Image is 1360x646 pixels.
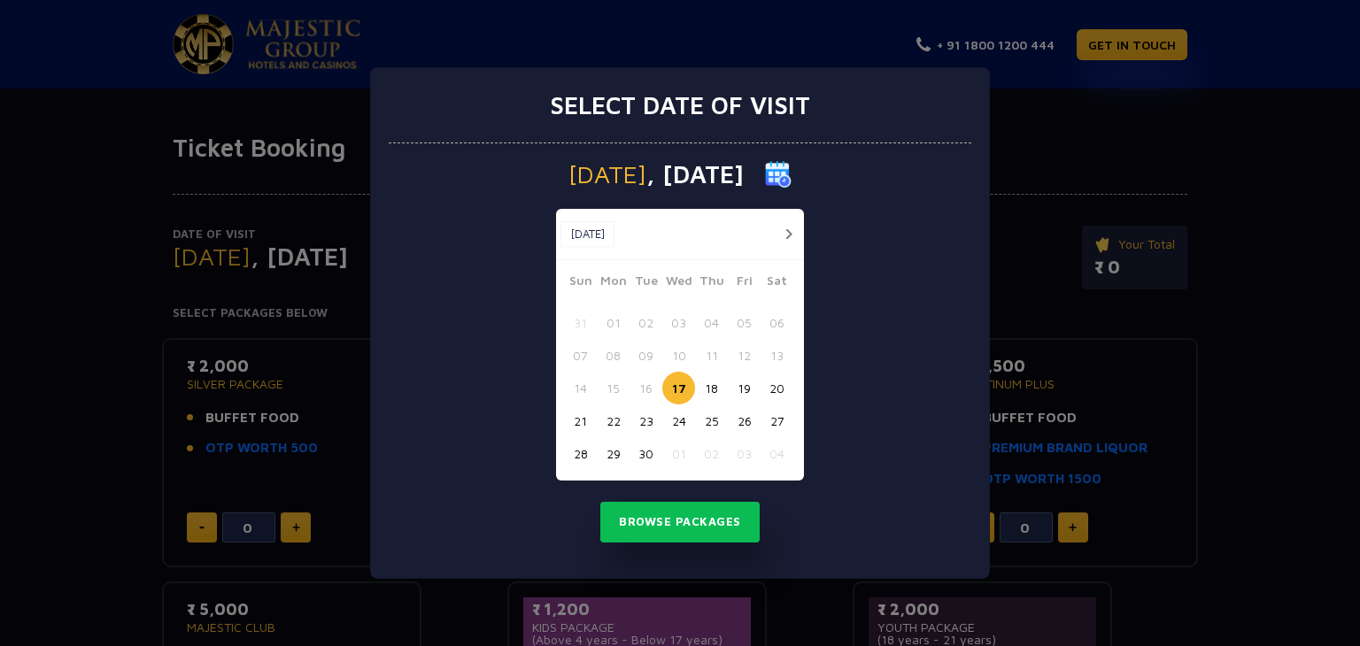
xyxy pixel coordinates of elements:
button: 05 [728,306,761,339]
button: 03 [662,306,695,339]
button: Browse Packages [600,502,760,542]
span: [DATE] [568,162,646,187]
span: Tue [630,271,662,296]
button: 28 [564,437,597,470]
span: Mon [597,271,630,296]
button: 09 [630,339,662,372]
span: Sat [761,271,793,296]
button: 07 [564,339,597,372]
span: , [DATE] [646,162,744,187]
img: calender icon [765,161,792,188]
button: 14 [564,372,597,404]
button: 30 [630,437,662,470]
button: 10 [662,339,695,372]
span: Fri [728,271,761,296]
button: 01 [662,437,695,470]
button: 01 [597,306,630,339]
button: 16 [630,372,662,404]
button: 20 [761,372,793,404]
button: 31 [564,306,597,339]
button: 13 [761,339,793,372]
button: 06 [761,306,793,339]
button: 12 [728,339,761,372]
button: 19 [728,372,761,404]
button: 29 [597,437,630,470]
span: Sun [564,271,597,296]
button: 25 [695,404,728,437]
button: 04 [761,437,793,470]
button: 02 [630,306,662,339]
button: 02 [695,437,728,470]
button: 27 [761,404,793,437]
button: 21 [564,404,597,437]
button: [DATE] [560,221,614,248]
button: 15 [597,372,630,404]
button: 22 [597,404,630,437]
span: Thu [695,271,728,296]
button: 03 [728,437,761,470]
button: 08 [597,339,630,372]
button: 04 [695,306,728,339]
button: 18 [695,372,728,404]
button: 23 [630,404,662,437]
h3: Select date of visit [550,90,810,120]
button: 17 [662,372,695,404]
button: 26 [728,404,761,437]
button: 24 [662,404,695,437]
span: Wed [662,271,695,296]
button: 11 [695,339,728,372]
